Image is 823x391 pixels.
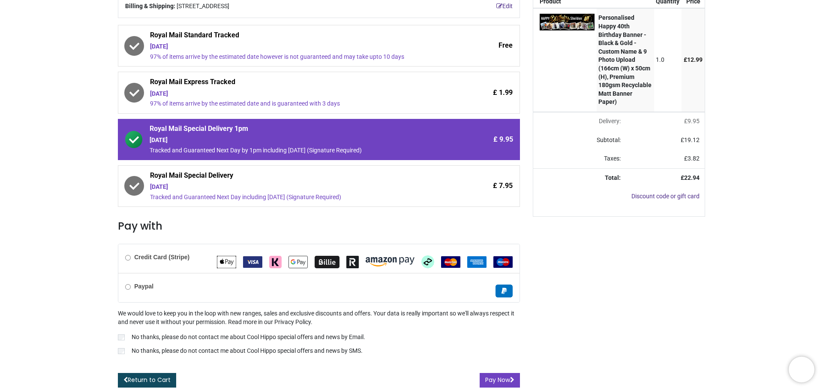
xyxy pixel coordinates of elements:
div: [DATE] [150,136,440,145]
span: £ 1.99 [493,88,513,97]
b: Paypal [134,283,153,290]
div: [DATE] [150,183,440,191]
strong: £ [681,174,700,181]
span: Revolut Pay [346,258,359,265]
img: MasterCard [441,256,460,268]
img: Klarna [269,256,282,268]
strong: Personalised Happy 40th Birthday Banner - Black & Gold - Custom Name & 9 Photo Upload (166cm (W) ... [598,14,652,105]
span: 12.99 [687,56,703,63]
button: Pay Now [480,373,520,388]
span: MasterCard [441,258,460,265]
b: Billing & Shipping: [125,3,175,9]
b: Credit Card (Stripe) [134,254,189,261]
span: Billie [315,258,339,265]
div: 97% of items arrive by the estimated date and is guaranteed with 3 days [150,100,440,108]
span: Amazon Pay [366,258,415,265]
span: 3.82 [688,155,700,162]
span: 22.94 [684,174,700,181]
span: Royal Mail Express Tracked [150,77,440,89]
span: Maestro [493,258,513,265]
td: Taxes: [533,149,626,168]
img: rg5FUwAAAAZJREFUAwCIyqWu4KkgbwAAAABJRU5ErkJggg== [540,14,595,30]
span: Klarna [269,258,282,265]
td: Delivery will be updated after choosing a new delivery method [533,112,626,131]
span: 9.95 [688,118,700,124]
span: [STREET_ADDRESS] [177,2,229,11]
span: Afterpay Clearpay [421,258,434,265]
h3: Pay with [118,219,520,233]
span: Royal Mail Special Delivery [150,171,440,183]
span: VISA [243,258,262,265]
iframe: Brevo live chat [789,357,814,382]
span: £ [681,136,700,143]
div: We would love to keep you in the loop with new ranges, sales and exclusive discounts and offers. ... [118,309,520,357]
div: 1.0 [656,56,679,64]
img: Afterpay Clearpay [421,255,434,268]
a: Edit [496,2,513,11]
div: Tracked and Guaranteed Next Day by 1pm including [DATE] (Signature Required) [150,146,440,155]
span: £ 7.95 [493,181,513,191]
span: Royal Mail Standard Tracked [150,30,440,42]
a: Return to Cart [118,373,176,388]
p: No thanks, please do not contact me about Cool Hippo special offers and news by SMS. [132,347,363,355]
span: £ [684,56,703,63]
div: [DATE] [150,90,440,98]
p: No thanks, please do not contact me about Cool Hippo special offers and news by Email. [132,333,365,342]
img: Paypal [496,285,513,297]
span: Royal Mail Special Delivery 1pm [150,124,440,136]
img: Revolut Pay [346,256,359,268]
img: VISA [243,256,262,268]
img: Google Pay [288,256,308,268]
div: [DATE] [150,42,440,51]
div: 97% of items arrive by the estimated date however is not guaranteed and may take upto 10 days [150,53,440,61]
a: Discount code or gift card [631,193,700,200]
input: Credit Card (Stripe) [125,255,131,261]
img: American Express [467,256,487,268]
span: £ [684,118,700,124]
span: £ 9.95 [493,135,513,144]
input: Paypal [125,284,131,290]
input: No thanks, please do not contact me about Cool Hippo special offers and news by Email. [118,334,125,340]
span: American Express [467,258,487,265]
span: £ [684,155,700,162]
td: Subtotal: [533,131,626,150]
span: 19.12 [684,136,700,143]
span: Google Pay [288,258,308,265]
img: Maestro [493,256,513,268]
span: Paypal [496,287,513,294]
img: Amazon Pay [366,257,415,267]
img: Apple Pay [217,256,236,268]
strong: Total: [605,174,621,181]
div: Tracked and Guaranteed Next Day including [DATE] (Signature Required) [150,193,440,202]
span: Free [499,41,513,50]
input: No thanks, please do not contact me about Cool Hippo special offers and news by SMS. [118,348,125,354]
img: Billie [315,256,339,268]
span: Apple Pay [217,258,236,265]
